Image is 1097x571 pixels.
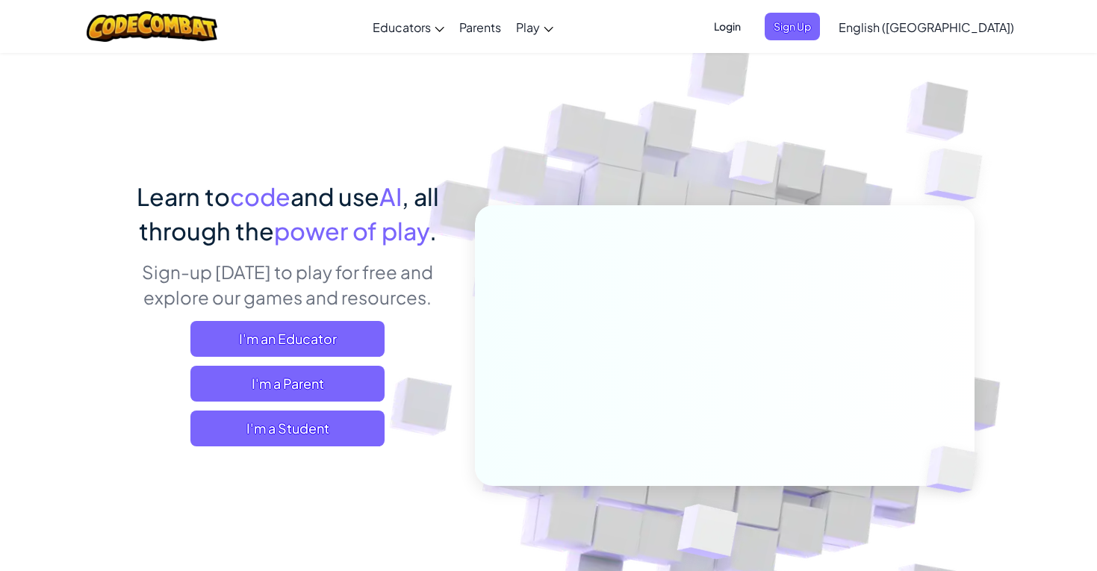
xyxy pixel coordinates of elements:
[379,181,402,211] span: AI
[839,19,1014,35] span: English ([GEOGRAPHIC_DATA])
[705,13,750,40] button: Login
[700,111,808,222] img: Overlap cubes
[190,411,385,446] button: I'm a Student
[895,112,1024,238] img: Overlap cubes
[452,7,509,47] a: Parents
[516,19,540,35] span: Play
[373,19,431,35] span: Educators
[509,7,561,47] a: Play
[274,216,429,246] span: power of play
[901,415,1013,524] img: Overlap cubes
[831,7,1022,47] a: English ([GEOGRAPHIC_DATA])
[765,13,820,40] button: Sign Up
[429,216,437,246] span: .
[123,259,453,310] p: Sign-up [DATE] to play for free and explore our games and resources.
[87,11,217,42] img: CodeCombat logo
[290,181,379,211] span: and use
[230,181,290,211] span: code
[137,181,230,211] span: Learn to
[365,7,452,47] a: Educators
[190,366,385,402] a: I'm a Parent
[190,321,385,357] a: I'm an Educator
